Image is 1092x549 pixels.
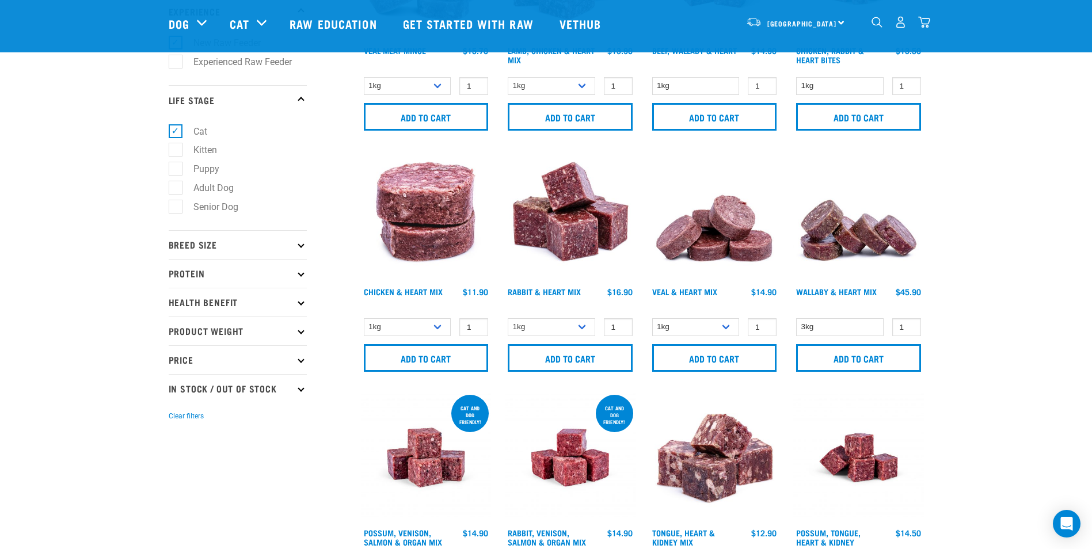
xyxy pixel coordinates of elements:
div: cat and dog friendly! [451,399,489,430]
input: Add to cart [364,344,489,372]
img: home-icon@2x.png [918,16,930,28]
a: Possum, Venison, Salmon & Organ Mix [364,531,442,544]
input: 1 [748,77,777,95]
div: $12.90 [751,528,777,537]
label: Kitten [175,143,222,157]
div: Open Intercom Messenger [1053,510,1080,537]
p: Price [169,345,307,374]
input: Add to cart [796,344,921,372]
input: 1 [748,318,777,336]
a: Tongue, Heart & Kidney Mix [652,531,715,544]
div: $14.90 [751,287,777,296]
label: Senior Dog [175,200,243,214]
img: 1152 Veal Heart Medallions 01 [649,151,780,282]
input: 1 [459,77,488,95]
label: Adult Dog [175,181,238,195]
input: 1 [892,77,921,95]
img: home-icon-1@2x.png [872,17,882,28]
p: In Stock / Out Of Stock [169,374,307,403]
input: Add to cart [796,103,921,131]
div: $14.90 [463,528,488,537]
a: Dog [169,15,189,32]
span: [GEOGRAPHIC_DATA] [767,21,837,25]
input: 1 [604,318,633,336]
input: Add to cart [508,103,633,131]
button: Clear filters [169,411,204,421]
div: $11.90 [463,287,488,296]
div: $45.90 [896,287,921,296]
a: Veal & Heart Mix [652,289,717,293]
a: Raw Education [278,1,391,47]
input: 1 [892,318,921,336]
div: $14.90 [607,528,633,537]
img: 1093 Wallaby Heart Medallions 01 [793,151,924,282]
img: Rabbit Venison Salmon Organ 1688 [505,392,636,523]
input: Add to cart [652,103,777,131]
a: Rabbit & Heart Mix [508,289,581,293]
img: 1087 Rabbit Heart Cubes 01 [505,151,636,282]
p: Breed Size [169,230,307,259]
img: 1167 Tongue Heart Kidney Mix 01 [649,392,780,523]
img: user.png [895,16,907,28]
img: Possum Tongue Heart Kidney 1682 [793,392,924,523]
img: van-moving.png [746,17,762,27]
a: Rabbit, Venison, Salmon & Organ Mix [508,531,586,544]
input: Add to cart [508,344,633,372]
div: Cat and dog friendly! [596,399,633,430]
p: Protein [169,259,307,288]
a: Cat [230,15,249,32]
label: Cat [175,124,212,139]
a: Possum, Tongue, Heart & Kidney [796,531,861,544]
div: $14.50 [896,528,921,537]
p: Life Stage [169,85,307,114]
a: Wallaby & Heart Mix [796,289,877,293]
img: Possum Venison Salmon Organ 1626 [361,392,492,523]
p: Health Benefit [169,288,307,317]
a: Vethub [548,1,616,47]
img: Chicken and Heart Medallions [361,151,492,282]
a: Chicken & Heart Mix [364,289,443,293]
label: Puppy [175,162,224,176]
input: 1 [604,77,633,95]
p: Product Weight [169,317,307,345]
input: 1 [459,318,488,336]
div: $16.90 [607,287,633,296]
input: Add to cart [652,344,777,372]
a: Get started with Raw [391,1,548,47]
input: Add to cart [364,103,489,131]
label: Experienced Raw Feeder [175,55,296,69]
